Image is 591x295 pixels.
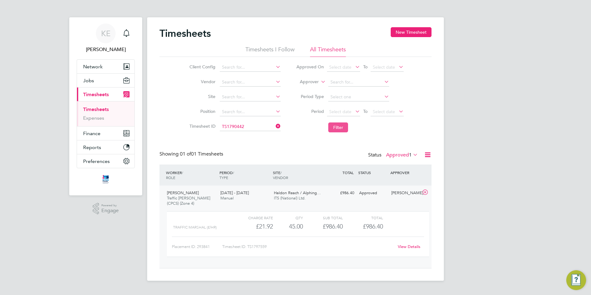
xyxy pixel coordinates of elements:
input: Search for... [220,78,281,87]
span: TYPE [219,175,228,180]
span: To [361,63,369,71]
input: Search for... [328,78,389,87]
nav: Main navigation [69,17,142,195]
span: VENDOR [273,175,288,180]
div: Showing [159,151,224,157]
span: Traffic [PERSON_NAME] (CPCS) (Zone 4) [167,195,210,206]
button: New Timesheet [391,27,432,37]
span: Traffic Marshal (£/HR) [173,225,217,229]
div: Status [368,151,419,160]
div: QTY [273,214,303,221]
span: ITS (National) Ltd. [274,195,306,201]
span: To [361,107,369,115]
div: Total [343,214,383,221]
div: SITE [271,167,325,183]
div: Timesheet ID: TS1797559 [222,242,394,252]
div: WORKER [164,167,218,183]
div: Charge rate [233,214,273,221]
span: Select date [329,64,351,70]
span: / [233,170,234,175]
div: Approved [357,188,389,198]
span: Network [83,64,103,70]
label: Approved On [296,64,324,70]
span: Powered by [101,203,119,208]
span: Kelly Elkins [77,46,135,53]
span: £986.40 [363,223,383,230]
div: PERIOD [218,167,271,183]
h2: Timesheets [159,27,211,40]
label: Approver [291,79,319,85]
span: ROLE [166,175,175,180]
li: Timesheets I Follow [245,46,295,57]
span: Preferences [83,158,110,164]
a: View Details [398,244,420,249]
li: All Timesheets [310,46,346,57]
span: [PERSON_NAME] [167,190,199,195]
div: £986.40 [325,188,357,198]
input: Select one [328,93,389,101]
div: [PERSON_NAME] [389,188,421,198]
button: Network [77,60,134,73]
button: Preferences [77,154,134,168]
a: KE[PERSON_NAME] [77,24,135,53]
span: Finance [83,130,100,136]
span: / [280,170,282,175]
a: Expenses [83,115,104,121]
div: Placement ID: 293841 [172,242,222,252]
span: 01 Timesheets [180,151,223,157]
span: Manual [220,195,234,201]
a: Timesheets [83,106,109,112]
span: Select date [373,64,395,70]
label: Approved [386,152,418,158]
span: / [182,170,183,175]
a: Powered byEngage [93,203,119,215]
div: £986.40 [303,221,343,232]
div: £21.92 [233,221,273,232]
span: 1 [409,152,412,158]
span: TOTAL [342,170,354,175]
input: Search for... [220,93,281,101]
span: 01 of [180,151,191,157]
span: Reports [83,144,101,150]
a: Go to home page [77,174,135,184]
button: Timesheets [77,88,134,101]
label: Client Config [188,64,215,70]
button: Finance [77,126,134,140]
label: Period [296,109,324,114]
span: Select date [329,109,351,114]
span: KE [101,29,111,37]
div: 45.00 [273,221,303,232]
div: Sub Total [303,214,343,221]
span: [DATE] - [DATE] [220,190,249,195]
span: Jobs [83,78,94,83]
span: Haldon Reach / Alphing… [274,190,321,195]
input: Search for... [220,63,281,72]
div: APPROVER [389,167,421,178]
input: Search for... [220,108,281,116]
div: STATUS [357,167,389,178]
span: Engage [101,208,119,213]
img: itsconstruction-logo-retina.png [101,174,110,184]
button: Jobs [77,74,134,87]
input: Search for... [220,122,281,131]
button: Engage Resource Center [566,270,586,290]
span: Select date [373,109,395,114]
label: Period Type [296,94,324,99]
label: Vendor [188,79,215,84]
div: Timesheets [77,101,134,126]
label: Site [188,94,215,99]
label: Position [188,109,215,114]
span: Timesheets [83,92,109,97]
label: Timesheet ID [188,123,215,129]
button: Reports [77,140,134,154]
button: Filter [328,122,348,132]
